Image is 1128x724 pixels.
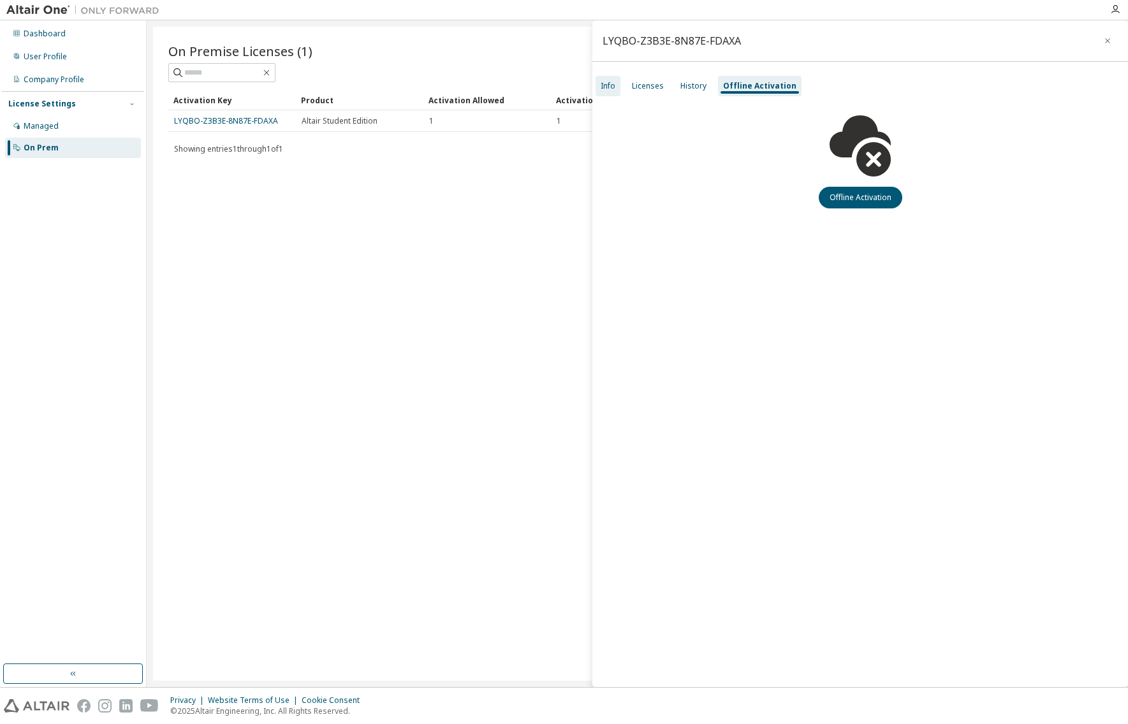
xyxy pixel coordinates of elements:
img: youtube.svg [140,699,159,713]
div: Activation Allowed [428,90,546,110]
div: Info [601,81,615,91]
span: On Premise Licenses (1) [168,42,312,60]
img: altair_logo.svg [4,699,70,713]
div: Website Terms of Use [208,695,302,706]
div: Product [301,90,418,110]
span: Showing entries 1 through 1 of 1 [174,143,283,154]
a: LYQBO-Z3B3E-8N87E-FDAXA [174,115,278,126]
span: Altair Student Edition [302,116,377,126]
div: License Settings [8,99,76,109]
div: User Profile [24,52,67,62]
p: © 2025 Altair Engineering, Inc. All Rights Reserved. [170,706,367,716]
div: Cookie Consent [302,695,367,706]
div: LYQBO-Z3B3E-8N87E-FDAXA [603,36,741,46]
div: History [680,81,707,91]
span: 1 [557,116,561,126]
img: instagram.svg [98,699,112,713]
div: Company Profile [24,75,84,85]
img: linkedin.svg [119,699,133,713]
div: Offline Activation [723,81,796,91]
img: facebook.svg [77,699,91,713]
div: Dashboard [24,29,66,39]
span: 1 [429,116,434,126]
div: Activation Left [556,90,673,110]
div: Activation Key [173,90,291,110]
div: Managed [24,121,59,131]
button: Offline Activation [819,187,902,208]
div: On Prem [24,143,59,153]
img: Altair One [6,4,166,17]
div: Privacy [170,695,208,706]
div: Licenses [632,81,664,91]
